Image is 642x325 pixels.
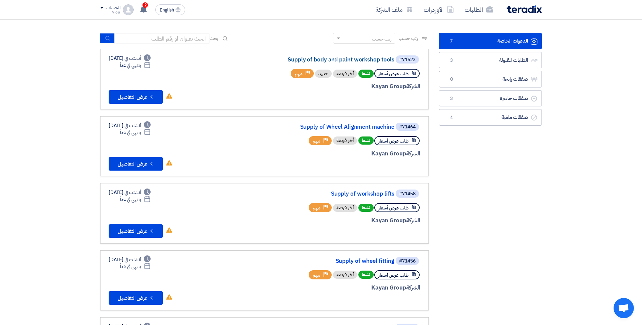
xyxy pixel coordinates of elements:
[358,271,374,279] span: نشط
[100,10,120,14] div: Viola
[447,114,456,121] span: 4
[258,216,420,225] div: Kayan Group
[125,55,141,62] span: أنشئت في
[127,263,141,270] span: ينتهي في
[418,2,459,18] a: الأوردرات
[447,57,456,64] span: 3
[406,283,421,292] span: الشركة
[155,4,185,15] button: English
[295,71,303,77] span: مهم
[109,157,163,171] button: عرض التفاصيل
[614,298,634,318] div: Open chat
[333,70,357,78] div: أخر فرصة
[399,57,416,62] div: #71523
[439,71,542,87] a: صفقات رابحة0
[127,129,141,136] span: ينتهي في
[439,33,542,49] a: الدعوات الخاصة7
[406,149,421,158] span: الشركة
[259,57,394,63] a: Supply of body and paint workshop tools
[258,82,420,91] div: Kayan Group
[109,291,163,305] button: عرض التفاصيل
[399,259,416,264] div: #71456
[378,272,408,278] span: طلب عرض أسعار
[313,138,320,144] span: مهم
[258,283,420,292] div: Kayan Group
[109,122,151,129] div: [DATE]
[447,76,456,83] span: 0
[259,258,394,264] a: Supply of wheel fitting
[259,124,394,130] a: Supply of Wheel Alignment machine
[125,189,141,196] span: أنشئت في
[399,125,416,129] div: #71464
[406,216,421,225] span: الشركة
[378,138,408,144] span: طلب عرض أسعار
[106,5,120,11] div: الحساب
[378,71,408,77] span: طلب عرض أسعار
[333,271,357,279] div: أخر فرصة
[109,224,163,238] button: عرض التفاصيل
[358,70,374,78] span: نشط
[115,33,209,44] input: ابحث بعنوان أو رقم الطلب
[120,263,151,270] div: غداً
[358,136,374,145] span: نشط
[109,189,151,196] div: [DATE]
[399,192,416,196] div: #71458
[378,205,408,211] span: طلب عرض أسعار
[109,90,163,104] button: عرض التفاصيل
[127,62,141,69] span: ينتهي في
[439,52,542,69] a: الطلبات المقبولة3
[406,82,421,91] span: الشركة
[123,4,134,15] img: profile_test.png
[258,149,420,158] div: Kayan Group
[313,205,320,211] span: مهم
[142,2,148,8] span: 2
[439,109,542,126] a: صفقات ملغية4
[333,136,357,145] div: أخر فرصة
[370,2,418,18] a: ملف الشركة
[209,35,218,42] span: بحث
[372,35,392,43] div: رتب حسب
[259,191,394,197] a: Supply of workshop lifts
[160,8,174,12] span: English
[447,95,456,102] span: 3
[315,70,332,78] div: جديد
[507,5,542,13] img: Teradix logo
[125,256,141,263] span: أنشئت في
[333,204,357,212] div: أخر فرصة
[109,55,151,62] div: [DATE]
[447,38,456,45] span: 7
[127,196,141,203] span: ينتهي في
[399,35,418,42] span: رتب حسب
[120,129,151,136] div: غداً
[120,62,151,69] div: غداً
[459,2,499,18] a: الطلبات
[358,204,374,212] span: نشط
[109,256,151,263] div: [DATE]
[439,90,542,107] a: صفقات خاسرة3
[313,272,320,278] span: مهم
[120,196,151,203] div: غداً
[125,122,141,129] span: أنشئت في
